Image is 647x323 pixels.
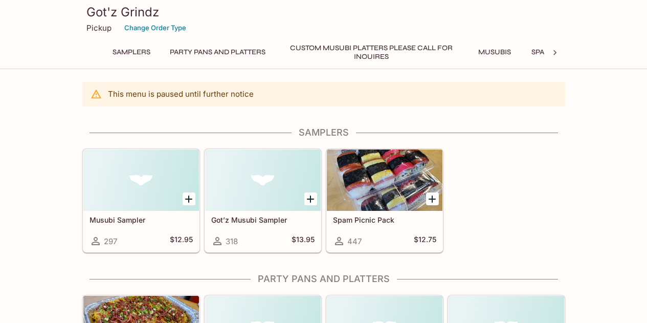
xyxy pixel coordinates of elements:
[426,192,439,205] button: Add Spam Picnic Pack
[211,216,315,224] h5: Got’z Musubi Sampler
[414,235,436,247] h5: $12.75
[327,149,442,211] div: Spam Picnic Pack
[120,20,191,36] button: Change Order Type
[83,149,199,252] a: Musubi Sampler297$12.95
[183,192,195,205] button: Add Musubi Sampler
[86,23,111,33] p: Pickup
[86,4,561,20] h3: Got'z Grindz
[82,127,565,138] h4: Samplers
[107,45,156,59] button: Samplers
[304,192,317,205] button: Add Got’z Musubi Sampler
[226,236,238,246] span: 318
[83,149,199,211] div: Musubi Sampler
[90,216,193,224] h5: Musubi Sampler
[472,45,518,59] button: Musubis
[292,235,315,247] h5: $13.95
[526,45,591,59] button: Spam Musubis
[326,149,443,252] a: Spam Picnic Pack447$12.75
[279,45,463,59] button: Custom Musubi Platters PLEASE CALL FOR INQUIRES
[205,149,321,211] div: Got’z Musubi Sampler
[205,149,321,252] a: Got’z Musubi Sampler318$13.95
[164,45,271,59] button: Party Pans and Platters
[82,273,565,285] h4: Party Pans and Platters
[108,89,254,99] p: This menu is paused until further notice
[333,216,436,224] h5: Spam Picnic Pack
[104,236,117,246] span: 297
[347,236,362,246] span: 447
[170,235,193,247] h5: $12.95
